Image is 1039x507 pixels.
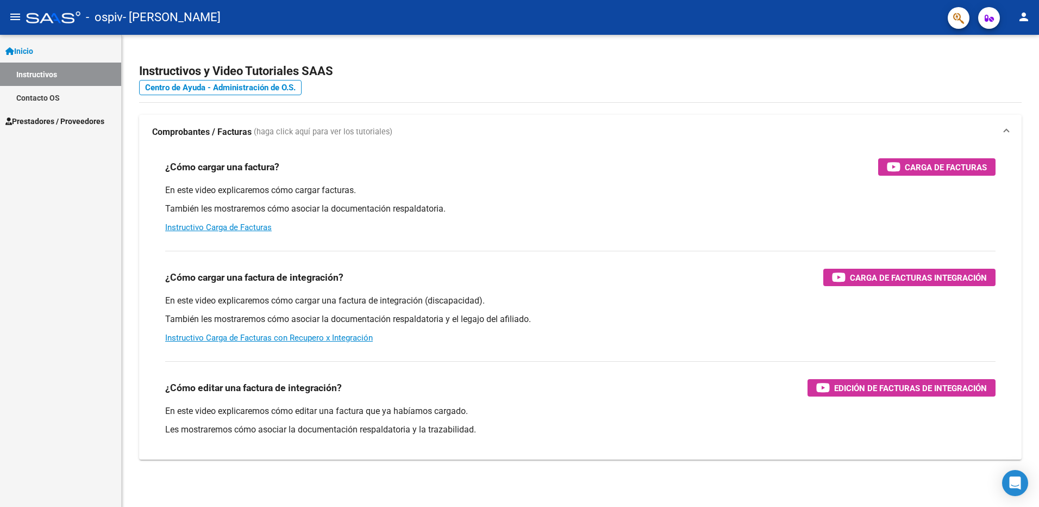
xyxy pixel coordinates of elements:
span: (haga click aquí para ver los tutoriales) [254,126,392,138]
p: Les mostraremos cómo asociar la documentación respaldatoria y la trazabilidad. [165,424,996,436]
h3: ¿Cómo cargar una factura? [165,159,279,175]
h2: Instructivos y Video Tutoriales SAAS [139,61,1022,82]
div: Open Intercom Messenger [1002,470,1028,496]
span: - ospiv [86,5,123,29]
p: También les mostraremos cómo asociar la documentación respaldatoria y el legajo del afiliado. [165,313,996,325]
h3: ¿Cómo cargar una factura de integración? [165,270,343,285]
a: Centro de Ayuda - Administración de O.S. [139,80,302,95]
mat-expansion-panel-header: Comprobantes / Facturas (haga click aquí para ver los tutoriales) [139,115,1022,150]
span: Carga de Facturas Integración [850,271,987,285]
span: Prestadores / Proveedores [5,115,104,127]
div: Comprobantes / Facturas (haga click aquí para ver los tutoriales) [139,150,1022,460]
p: En este video explicaremos cómo cargar facturas. [165,184,996,196]
mat-icon: menu [9,10,22,23]
span: - [PERSON_NAME] [123,5,221,29]
a: Instructivo Carga de Facturas con Recupero x Integración [165,333,373,343]
span: Carga de Facturas [905,160,987,174]
p: En este video explicaremos cómo editar una factura que ya habíamos cargado. [165,405,996,417]
p: También les mostraremos cómo asociar la documentación respaldatoria. [165,203,996,215]
span: Edición de Facturas de integración [834,381,987,395]
button: Edición de Facturas de integración [808,379,996,397]
mat-icon: person [1017,10,1030,23]
a: Instructivo Carga de Facturas [165,222,272,232]
strong: Comprobantes / Facturas [152,126,252,138]
button: Carga de Facturas Integración [823,269,996,286]
button: Carga de Facturas [878,158,996,176]
span: Inicio [5,45,33,57]
h3: ¿Cómo editar una factura de integración? [165,380,342,395]
p: En este video explicaremos cómo cargar una factura de integración (discapacidad). [165,295,996,307]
